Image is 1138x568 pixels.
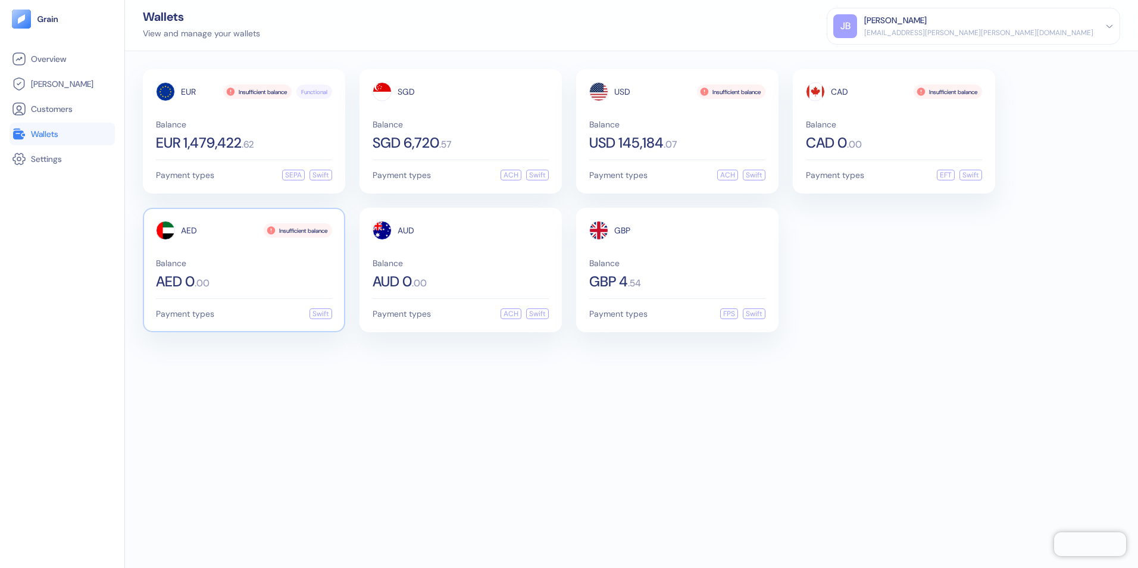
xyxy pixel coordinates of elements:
span: Payment types [156,171,214,179]
span: USD [614,88,630,96]
span: Wallets [31,128,58,140]
span: CAD [831,88,848,96]
div: Wallets [143,11,260,23]
span: SGD 6,720 [373,136,439,150]
div: Insufficient balance [223,85,292,99]
a: Overview [12,52,112,66]
div: Swift [959,170,982,180]
span: Customers [31,103,73,115]
span: . 07 [664,140,677,149]
div: EFT [937,170,955,180]
span: Payment types [806,171,864,179]
span: Payment types [373,171,431,179]
span: . 00 [847,140,862,149]
div: SEPA [282,170,305,180]
span: Balance [589,259,765,267]
img: logo [37,15,59,23]
span: CAD 0 [806,136,847,150]
img: logo-tablet-V2.svg [12,10,31,29]
span: USD 145,184 [589,136,664,150]
span: Settings [31,153,62,165]
div: Swift [526,170,549,180]
span: EUR [181,88,196,96]
div: [EMAIL_ADDRESS][PERSON_NAME][PERSON_NAME][DOMAIN_NAME] [864,27,1093,38]
div: Swift [743,170,765,180]
span: [PERSON_NAME] [31,78,93,90]
span: Balance [156,120,332,129]
div: View and manage your wallets [143,27,260,40]
span: Overview [31,53,66,65]
span: Balance [373,259,549,267]
span: AUD 0 [373,274,412,289]
div: ACH [501,170,521,180]
span: Balance [589,120,765,129]
span: AUD [398,226,414,235]
div: ACH [501,308,521,319]
span: Balance [156,259,332,267]
div: Insufficient balance [697,85,765,99]
div: [PERSON_NAME] [864,14,927,27]
span: Payment types [589,171,648,179]
span: Balance [373,120,549,129]
span: Functional [301,88,327,96]
span: . 54 [628,279,641,288]
div: FPS [720,308,738,319]
iframe: Chatra live chat [1054,532,1126,556]
a: Wallets [12,127,112,141]
span: SGD [398,88,415,96]
span: . 57 [439,140,451,149]
a: [PERSON_NAME] [12,77,112,91]
a: Settings [12,152,112,166]
span: GBP 4 [589,274,628,289]
a: Customers [12,102,112,116]
span: EUR 1,479,422 [156,136,242,150]
div: Insufficient balance [914,85,982,99]
span: Payment types [373,310,431,318]
span: Payment types [589,310,648,318]
div: Swift [526,308,549,319]
span: . 62 [242,140,254,149]
div: Insufficient balance [264,223,332,238]
div: ACH [717,170,738,180]
span: . 00 [412,279,427,288]
div: Swift [309,308,332,319]
span: AED [181,226,197,235]
span: Payment types [156,310,214,318]
div: Swift [743,308,765,319]
span: Balance [806,120,982,129]
div: JB [833,14,857,38]
span: AED 0 [156,274,195,289]
span: GBP [614,226,630,235]
span: . 00 [195,279,210,288]
div: Swift [309,170,332,180]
